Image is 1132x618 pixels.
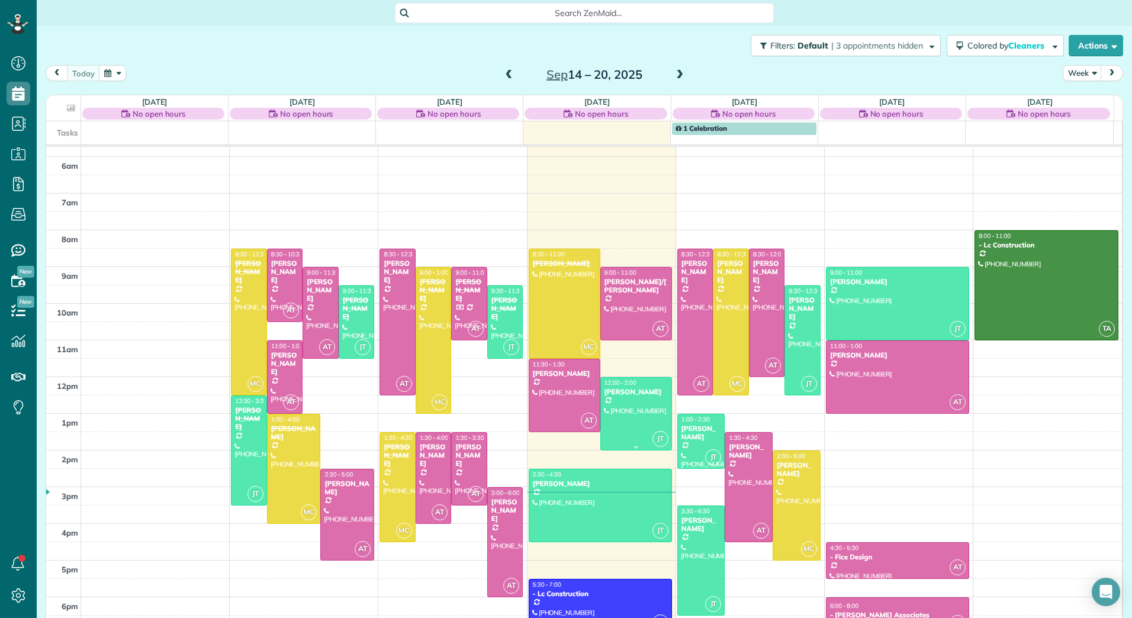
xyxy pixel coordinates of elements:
div: [PERSON_NAME] [419,278,448,303]
div: [PERSON_NAME]/[PERSON_NAME] [604,278,668,295]
span: TA [1099,321,1115,337]
span: 9:30 - 12:30 [789,287,821,295]
a: [DATE] [732,97,757,107]
span: AT [950,559,966,575]
span: 9:00 - 11:00 [830,269,862,276]
span: MC [729,376,745,392]
span: 5pm [62,565,78,574]
span: 2:30 - 5:00 [324,471,353,478]
div: [PERSON_NAME] [419,443,448,468]
span: MC [801,541,817,557]
span: AT [283,394,299,410]
a: [DATE] [584,97,610,107]
span: 9:00 - 1:00 [420,269,448,276]
span: MC [396,523,412,539]
span: 2:00 - 5:00 [777,452,805,460]
span: No open hours [280,108,333,120]
span: AT [396,376,412,392]
span: 1:30 - 4:30 [384,434,412,442]
span: 6am [62,161,78,170]
span: 11am [57,345,78,354]
span: 4pm [62,528,78,537]
span: AT [652,321,668,337]
span: 3pm [62,491,78,501]
span: 2:30 - 4:30 [533,471,561,478]
div: [PERSON_NAME] [752,259,782,285]
button: today [67,65,100,81]
span: 1:00 - 2:30 [681,416,710,423]
span: 6pm [62,601,78,611]
button: Actions [1069,35,1123,56]
a: Filters: Default | 3 appointments hidden [745,35,941,56]
a: [DATE] [290,97,315,107]
div: [PERSON_NAME] [455,443,484,468]
div: [PERSON_NAME] [271,424,317,442]
span: AT [753,523,769,539]
span: 1:30 - 4:00 [420,434,448,442]
span: 8:30 - 12:00 [753,250,785,258]
span: JT [801,376,817,392]
span: AT [283,302,299,318]
div: [PERSON_NAME] [532,259,597,268]
span: Filters: [770,40,795,51]
div: [PERSON_NAME] [829,351,966,359]
a: [DATE] [437,97,462,107]
span: 8:30 - 12:30 [681,250,713,258]
span: 1:30 - 3:30 [455,434,484,442]
span: Sep [546,67,568,82]
span: 2pm [62,455,78,464]
span: No open hours [722,108,776,120]
span: 11:30 - 1:30 [533,360,565,368]
span: JT [355,339,371,355]
div: [PERSON_NAME] [716,259,745,285]
button: next [1101,65,1123,81]
span: AT [765,358,781,374]
span: JT [652,523,668,539]
span: AT [693,376,709,392]
div: - Lc Construction [532,590,668,598]
div: - Lc Construction [978,241,1115,249]
span: AT [468,321,484,337]
div: [PERSON_NAME] [383,259,412,285]
span: 9:00 - 11:30 [307,269,339,276]
div: [PERSON_NAME] [776,461,817,478]
span: JT [950,321,966,337]
span: AT [503,578,519,594]
span: 5:30 - 7:00 [533,581,561,588]
span: 1:00 - 4:00 [271,416,300,423]
span: New [17,266,34,278]
span: 4:30 - 5:30 [830,544,858,552]
span: JT [705,596,721,612]
span: AT [432,504,448,520]
div: [PERSON_NAME] [829,278,966,286]
span: No open hours [575,108,628,120]
span: MC [432,394,448,410]
span: New [17,296,34,308]
div: [PERSON_NAME] [532,369,597,378]
h2: 14 – 20, 2025 [520,68,668,81]
span: 12pm [57,381,78,391]
span: 12:30 - 3:30 [235,397,267,405]
div: [PERSON_NAME] [271,351,300,376]
span: 9:00 - 11:00 [455,269,487,276]
div: [PERSON_NAME] [491,498,520,523]
div: [PERSON_NAME] [306,278,335,303]
div: [PERSON_NAME] [491,296,520,321]
span: AT [355,541,371,557]
span: 7am [62,198,78,207]
span: MC [581,339,597,355]
span: JT [705,449,721,465]
span: AT [581,413,597,429]
span: 9am [62,271,78,281]
button: prev [46,65,68,81]
div: [PERSON_NAME] [681,259,710,285]
span: 8:30 - 11:30 [533,250,565,258]
span: 3:00 - 6:00 [491,489,520,497]
span: AT [950,394,966,410]
span: JT [652,431,668,447]
span: 8:30 - 10:30 [271,250,303,258]
span: AT [468,486,484,502]
span: 10am [57,308,78,317]
span: AT [319,339,335,355]
button: Filters: Default | 3 appointments hidden [751,35,941,56]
